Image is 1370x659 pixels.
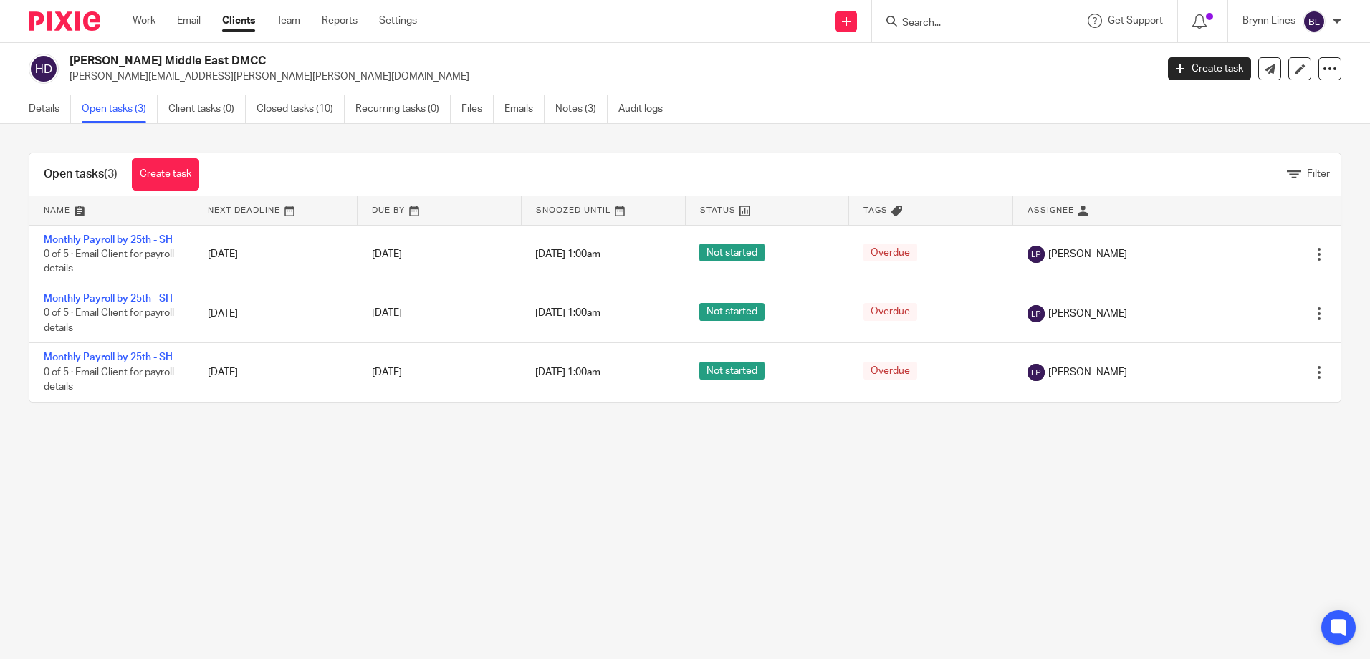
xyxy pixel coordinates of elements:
[44,367,174,393] span: 0 of 5 · Email Client for payroll details
[555,95,608,123] a: Notes (3)
[104,168,118,180] span: (3)
[29,11,100,31] img: Pixie
[1303,10,1326,33] img: svg%3E
[699,244,765,261] span: Not started
[618,95,674,123] a: Audit logs
[863,303,917,321] span: Overdue
[29,95,71,123] a: Details
[44,249,174,274] span: 0 of 5 · Email Client for payroll details
[44,294,173,304] a: Monthly Payroll by 25th - SH
[222,14,255,28] a: Clients
[193,343,358,402] td: [DATE]
[29,54,59,84] img: svg%3E
[44,352,173,362] a: Monthly Payroll by 25th - SH
[322,14,358,28] a: Reports
[535,367,600,377] span: [DATE] 1:00am
[193,225,358,284] td: [DATE]
[1307,169,1330,179] span: Filter
[193,284,358,342] td: [DATE]
[372,367,402,377] span: [DATE]
[1027,305,1045,322] img: svg%3E
[1048,365,1127,380] span: [PERSON_NAME]
[863,362,917,380] span: Overdue
[372,309,402,319] span: [DATE]
[372,249,402,259] span: [DATE]
[70,54,931,69] h2: [PERSON_NAME] Middle East DMCC
[863,206,888,214] span: Tags
[379,14,417,28] a: Settings
[504,95,545,123] a: Emails
[257,95,345,123] a: Closed tasks (10)
[699,362,765,380] span: Not started
[536,206,611,214] span: Snoozed Until
[863,244,917,261] span: Overdue
[1027,364,1045,381] img: svg%3E
[277,14,300,28] a: Team
[1048,307,1127,321] span: [PERSON_NAME]
[901,17,1030,30] input: Search
[44,235,173,245] a: Monthly Payroll by 25th - SH
[168,95,246,123] a: Client tasks (0)
[44,309,174,334] span: 0 of 5 · Email Client for payroll details
[1048,247,1127,261] span: [PERSON_NAME]
[700,206,736,214] span: Status
[177,14,201,28] a: Email
[355,95,451,123] a: Recurring tasks (0)
[133,14,155,28] a: Work
[82,95,158,123] a: Open tasks (3)
[1168,57,1251,80] a: Create task
[132,158,199,191] a: Create task
[699,303,765,321] span: Not started
[535,309,600,319] span: [DATE] 1:00am
[535,249,600,259] span: [DATE] 1:00am
[1108,16,1163,26] span: Get Support
[44,167,118,182] h1: Open tasks
[1242,14,1295,28] p: Brynn Lines
[461,95,494,123] a: Files
[1027,246,1045,263] img: svg%3E
[70,69,1146,84] p: [PERSON_NAME][EMAIL_ADDRESS][PERSON_NAME][PERSON_NAME][DOMAIN_NAME]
